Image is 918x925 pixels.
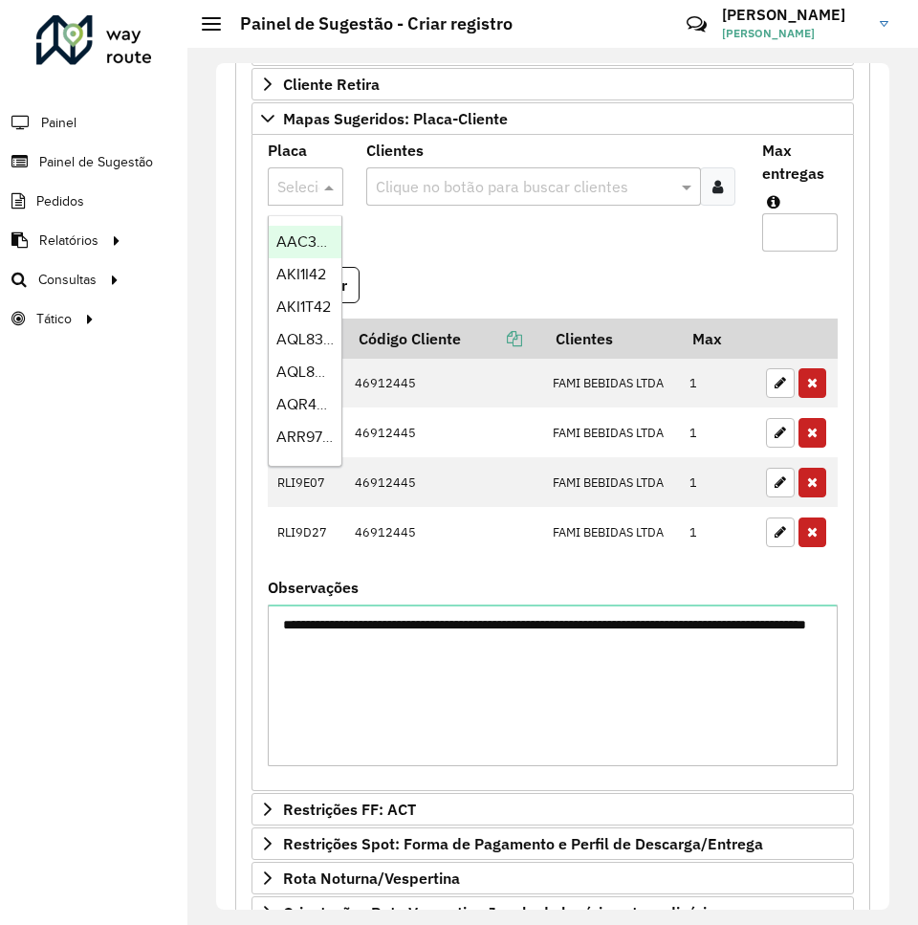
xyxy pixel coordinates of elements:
a: Rota Noturna/Vespertina [251,862,854,894]
span: Restrições FF: ACT [283,802,416,817]
td: 1 [680,359,756,408]
th: Código Cliente [345,319,543,359]
ng-dropdown-panel: Options list [268,215,342,467]
span: Pedidos [36,191,84,211]
label: Max entregas [762,139,838,185]
a: Cliente Retira [251,68,854,100]
span: Orientações Rota Vespertina Janela de horário extraordinária [283,905,715,920]
span: Painel de Sugestão [39,152,153,172]
span: AAC3826 [276,233,342,250]
a: Restrições FF: ACT [251,793,854,826]
em: Máximo de clientes que serão colocados na mesma rota com os clientes informados [767,194,780,209]
a: Mapas Sugeridos: Placa-Cliente [251,102,854,135]
td: FAMI BEBIDAS LTDA [543,457,680,507]
td: FAMI BEBIDAS LTDA [543,407,680,457]
h2: Painel de Sugestão - Criar registro [221,13,513,34]
td: 1 [680,407,756,457]
span: AKI1I42 [276,266,326,282]
a: Copiar [461,329,522,348]
span: Cliente Retira [283,77,380,92]
a: Contato Rápido [676,4,717,45]
span: Rota Noturna/Vespertina [283,870,460,886]
a: Restrições Spot: Forma de Pagamento e Perfil de Descarga/Entrega [251,827,854,860]
td: 46912445 [345,359,543,408]
td: RLI9E07 [268,457,345,507]
span: Restrições Spot: Forma de Pagamento e Perfil de Descarga/Entrega [283,836,763,851]
span: Relatórios [39,231,98,251]
span: AQL8307 [276,331,340,347]
span: Mapas Sugeridos: Placa-Cliente [283,111,508,126]
label: Placa [268,139,307,162]
td: 1 [680,457,756,507]
span: ARR9737 [276,429,339,445]
label: Clientes [366,139,424,162]
h3: [PERSON_NAME] [722,6,865,24]
td: FAMI BEBIDAS LTDA [543,359,680,408]
label: Observações [268,576,359,599]
td: 46912445 [345,457,543,507]
span: Consultas [38,270,97,290]
span: AQR4538 [276,396,342,412]
th: Max [680,319,756,359]
td: FAMI BEBIDAS LTDA [543,507,680,557]
td: 46912445 [345,407,543,457]
span: AKI1T42 [276,298,331,315]
td: RLI9D27 [268,507,345,557]
span: Painel [41,113,76,133]
th: Clientes [543,319,680,359]
span: AQL8D07 [276,363,342,380]
td: 1 [680,507,756,557]
td: 46912445 [345,507,543,557]
div: Mapas Sugeridos: Placa-Cliente [251,135,854,792]
span: [PERSON_NAME] [722,25,865,42]
span: Tático [36,309,72,329]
